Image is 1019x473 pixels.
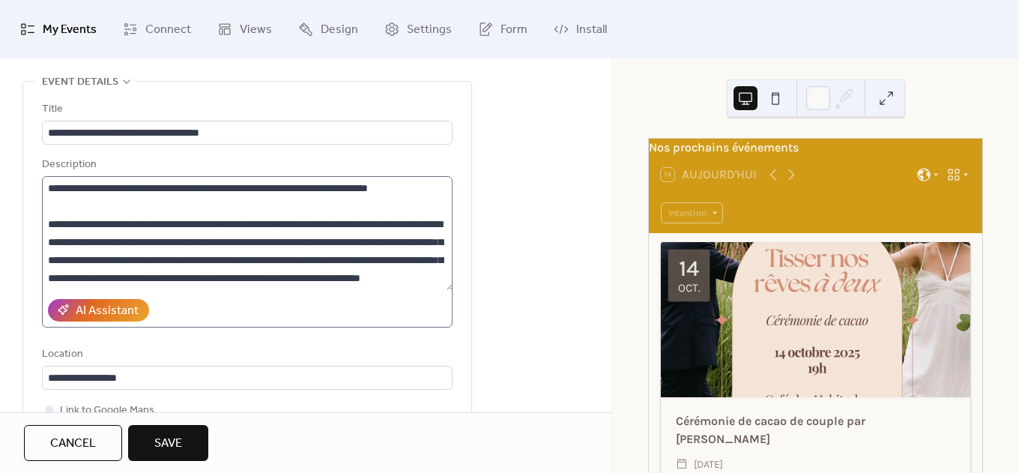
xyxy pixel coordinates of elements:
[50,435,96,453] span: Cancel
[676,414,865,446] a: Cérémonie de cacao de couple par [PERSON_NAME]
[467,6,539,52] a: Form
[42,100,450,118] div: Title
[542,6,618,52] a: Install
[128,425,208,461] button: Save
[576,18,607,42] span: Install
[60,402,154,420] span: Link to Google Maps
[76,302,139,320] div: AI Assistant
[679,257,699,280] div: 14
[145,18,191,42] span: Connect
[112,6,202,52] a: Connect
[373,6,463,52] a: Settings
[9,6,108,52] a: My Events
[407,18,452,42] span: Settings
[321,18,358,42] span: Design
[649,139,982,157] div: Nos prochains événements
[240,18,272,42] span: Views
[43,18,97,42] span: My Events
[42,73,118,91] span: Event details
[48,299,149,322] button: AI Assistant
[287,6,369,52] a: Design
[206,6,283,52] a: Views
[501,18,527,42] span: Form
[24,425,122,461] button: Cancel
[154,435,182,453] span: Save
[42,346,450,364] div: Location
[678,283,701,294] div: oct.
[42,156,450,174] div: Description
